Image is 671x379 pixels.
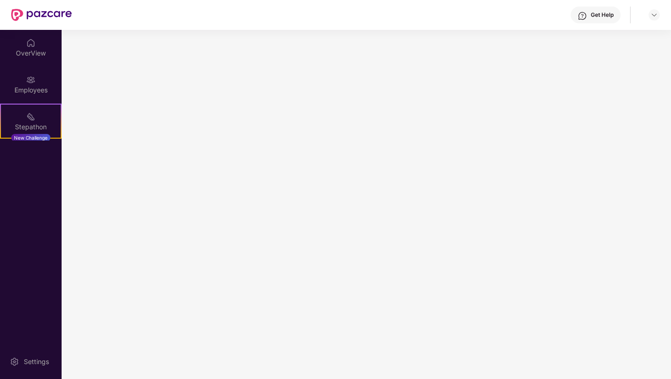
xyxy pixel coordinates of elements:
[11,134,50,141] div: New Challenge
[26,75,35,84] img: svg+xml;base64,PHN2ZyBpZD0iRW1wbG95ZWVzIiB4bWxucz0iaHR0cDovL3d3dy53My5vcmcvMjAwMC9zdmciIHdpZHRoPS...
[578,11,587,21] img: svg+xml;base64,PHN2ZyBpZD0iSGVscC0zMngzMiIgeG1sbnM9Imh0dHA6Ly93d3cudzMub3JnLzIwMDAvc3ZnIiB3aWR0aD...
[10,357,19,366] img: svg+xml;base64,PHN2ZyBpZD0iU2V0dGluZy0yMHgyMCIgeG1sbnM9Imh0dHA6Ly93d3cudzMub3JnLzIwMDAvc3ZnIiB3aW...
[26,112,35,121] img: svg+xml;base64,PHN2ZyB4bWxucz0iaHR0cDovL3d3dy53My5vcmcvMjAwMC9zdmciIHdpZHRoPSIyMSIgaGVpZ2h0PSIyMC...
[1,122,61,132] div: Stepathon
[21,357,52,366] div: Settings
[650,11,658,19] img: svg+xml;base64,PHN2ZyBpZD0iRHJvcGRvd24tMzJ4MzIiIHhtbG5zPSJodHRwOi8vd3d3LnczLm9yZy8yMDAwL3N2ZyIgd2...
[26,38,35,48] img: svg+xml;base64,PHN2ZyBpZD0iSG9tZSIgeG1sbnM9Imh0dHA6Ly93d3cudzMub3JnLzIwMDAvc3ZnIiB3aWR0aD0iMjAiIG...
[591,11,614,19] div: Get Help
[11,9,72,21] img: New Pazcare Logo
